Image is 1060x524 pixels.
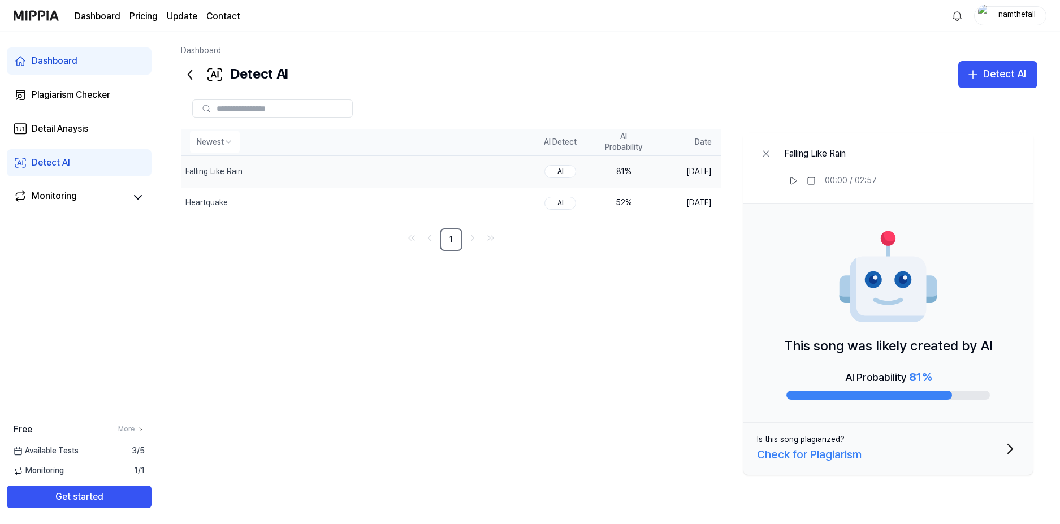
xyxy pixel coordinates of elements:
[14,423,32,436] span: Free
[206,10,240,23] a: Contact
[167,10,197,23] a: Update
[784,335,993,357] p: This song was likely created by AI
[185,197,228,209] div: Heartquake
[132,445,145,457] span: 3 / 5
[529,129,592,156] th: AI Detect
[32,189,77,205] div: Monitoring
[181,46,221,55] a: Dashboard
[845,368,932,386] div: AI Probability
[14,189,127,205] a: Monitoring
[129,10,158,23] a: Pricing
[592,129,655,156] th: AI Probability
[32,156,70,170] div: Detect AI
[483,230,499,246] a: Go to last page
[185,166,243,177] div: Falling Like Rain
[404,230,419,246] a: Go to first page
[7,486,152,508] button: Get started
[974,6,1046,25] button: profilenamthefall
[14,445,79,457] span: Available Tests
[544,197,576,210] div: AI
[757,434,845,445] div: Is this song plagiarized?
[601,197,646,209] div: 52 %
[118,425,145,434] a: More
[440,228,462,251] a: 1
[422,230,438,246] a: Go to previous page
[950,9,964,23] img: 알림
[32,88,110,102] div: Plagiarism Checker
[743,423,1033,475] button: Is this song plagiarized?Check for Plagiarism
[75,10,120,23] a: Dashboard
[14,465,64,477] span: Monitoring
[7,81,152,109] a: Plagiarism Checker
[465,230,481,246] a: Go to next page
[958,61,1037,88] button: Detect AI
[983,66,1026,83] div: Detect AI
[909,370,932,384] span: 81 %
[7,115,152,142] a: Detail Anaysis
[837,227,939,328] img: AI
[32,54,77,68] div: Dashboard
[655,156,721,188] td: [DATE]
[995,9,1039,21] div: namthefall
[655,187,721,219] td: [DATE]
[825,175,877,187] div: 00:00 / 02:57
[7,47,152,75] a: Dashboard
[601,166,646,177] div: 81 %
[32,122,88,136] div: Detail Anaysis
[655,129,721,156] th: Date
[544,165,576,178] div: AI
[181,61,288,88] div: Detect AI
[757,445,862,464] div: Check for Plagiarism
[784,147,877,161] div: Falling Like Rain
[7,149,152,176] a: Detect AI
[181,228,721,251] nav: pagination
[978,5,992,27] img: profile
[134,465,145,477] span: 1 / 1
